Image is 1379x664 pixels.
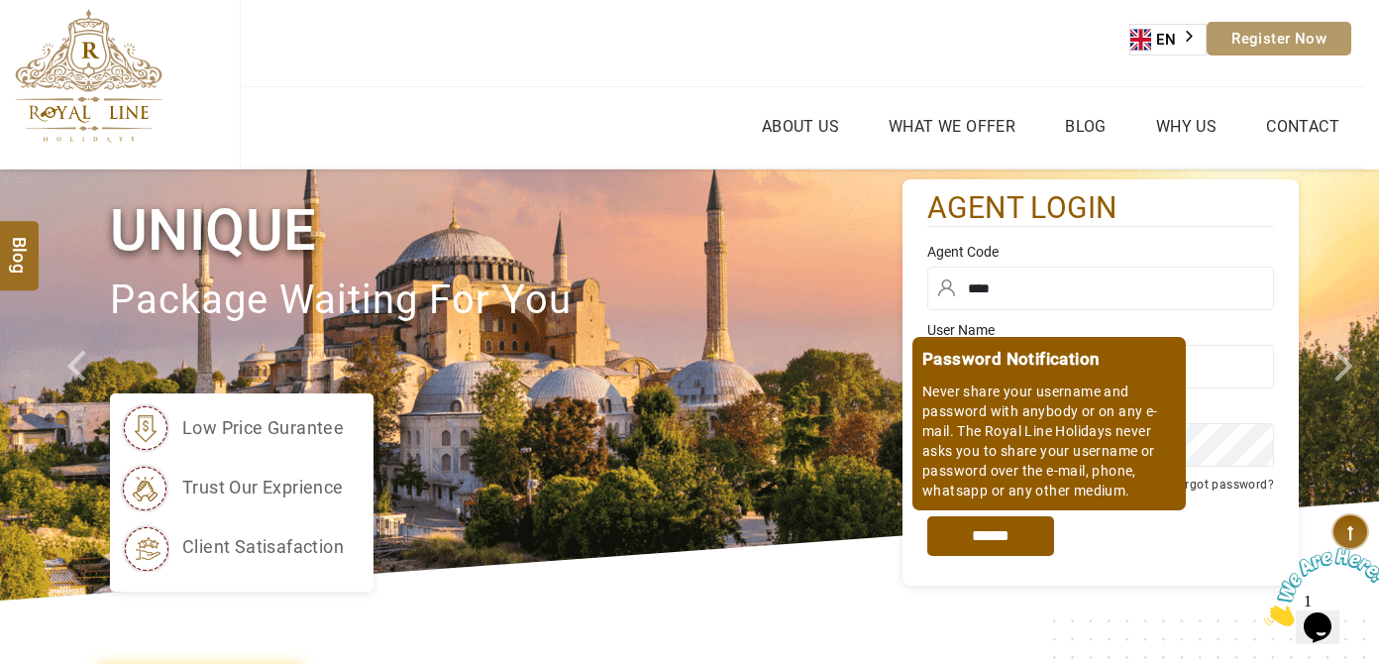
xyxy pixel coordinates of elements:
h1: Unique [110,193,902,268]
a: Check next prev [42,169,111,601]
a: What we Offer [884,112,1020,141]
label: User Name [927,320,1274,340]
li: client satisafaction [120,522,344,572]
a: Check next image [1310,169,1379,601]
a: EN [1130,25,1206,55]
label: Password [927,398,1274,418]
label: Remember me [948,480,1025,494]
a: Contact [1261,112,1344,141]
a: About Us [757,112,844,141]
a: Register Now [1207,22,1351,55]
label: Agent Code [927,242,1274,262]
li: trust our exprience [120,463,344,512]
iframe: chat widget [1256,540,1379,634]
a: Why Us [1151,112,1221,141]
img: Chat attention grabber [8,8,131,86]
span: Blog [7,237,33,254]
h2: agent login [927,189,1274,228]
li: low price gurantee [120,403,344,453]
img: The Royal Line Holidays [15,9,162,143]
aside: Language selected: English [1129,24,1207,55]
p: package waiting for you [110,268,902,334]
div: Language [1129,24,1207,55]
a: Forgot password? [1171,478,1274,492]
span: 1 [8,8,16,25]
a: Blog [1060,112,1112,141]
